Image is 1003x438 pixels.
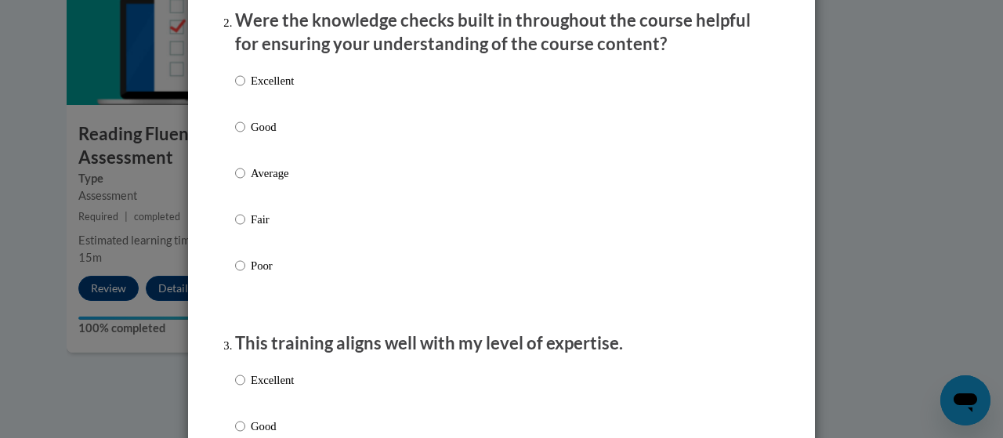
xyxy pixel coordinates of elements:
input: Excellent [235,371,245,389]
p: Excellent [251,371,294,389]
input: Poor [235,257,245,274]
p: Good [251,418,294,435]
p: Were the knowledge checks built in throughout the course helpful for ensuring your understanding ... [235,9,768,57]
input: Good [235,418,245,435]
input: Good [235,118,245,136]
input: Excellent [235,72,245,89]
input: Average [235,165,245,182]
p: Poor [251,257,294,274]
p: This training aligns well with my level of expertise. [235,331,768,356]
p: Fair [251,211,294,228]
p: Good [251,118,294,136]
p: Average [251,165,294,182]
input: Fair [235,211,245,228]
p: Excellent [251,72,294,89]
